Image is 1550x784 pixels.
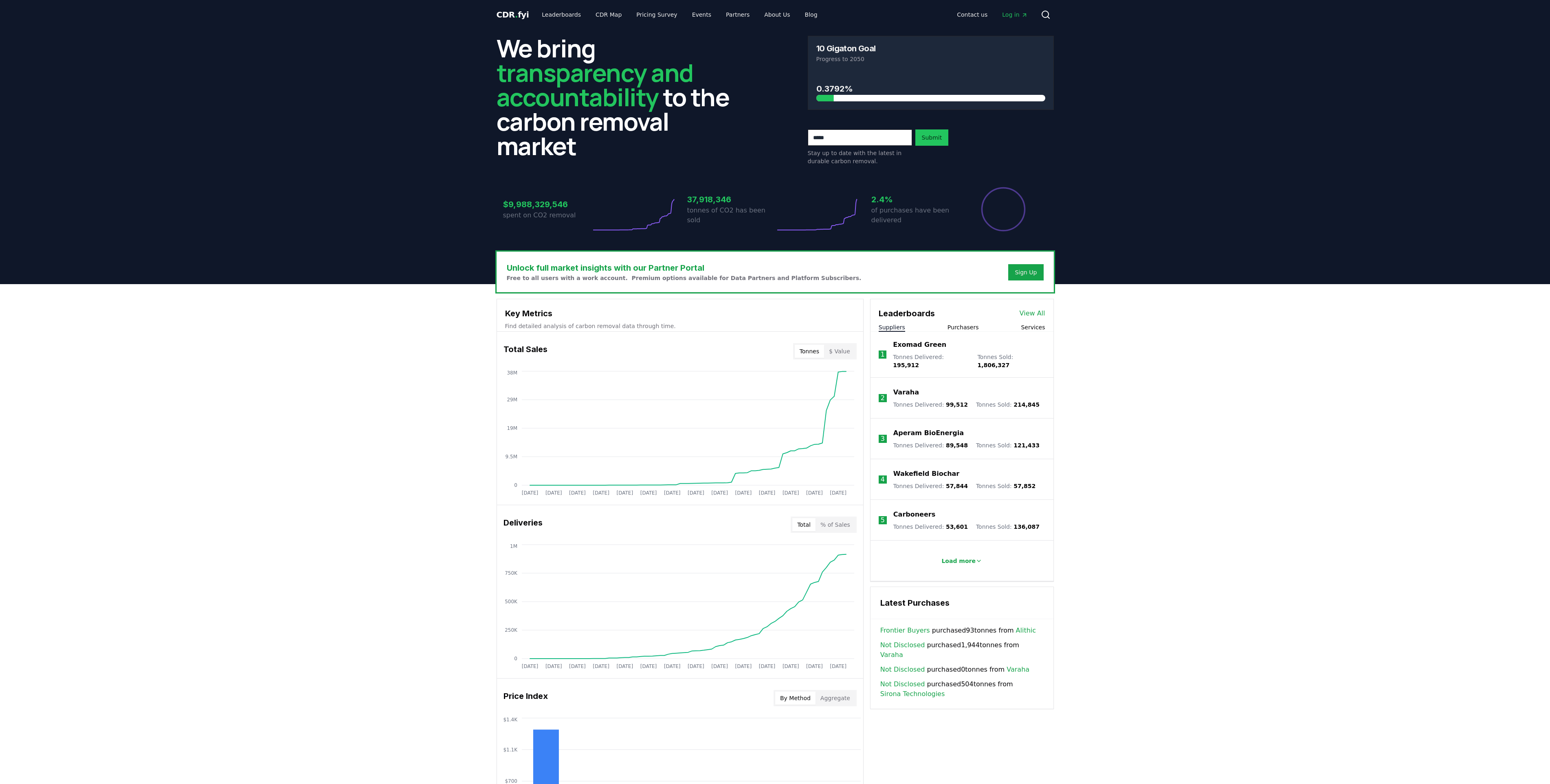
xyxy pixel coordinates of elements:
[505,570,518,576] tspan: 750K
[881,475,885,484] p: 4
[893,428,964,438] p: Aperam BioEnergia
[879,307,935,320] h3: Leaderboards
[593,664,609,669] tspan: [DATE]
[798,7,824,22] a: Blog
[1014,523,1040,530] span: 136,087
[505,322,855,330] p: Find detailed analysis of carbon removal data through time.
[880,640,925,650] a: Not Disclosed
[1002,11,1027,19] span: Log in
[640,664,657,669] tspan: [DATE]
[880,679,925,689] a: Not Disclosed
[719,7,756,22] a: Partners
[893,441,968,449] p: Tonnes Delivered :
[893,362,919,368] span: 195,912
[950,7,1034,22] nav: Main
[589,7,628,22] a: CDR Map
[996,7,1034,22] a: Log in
[893,388,919,397] a: Varaha
[507,370,517,376] tspan: 38M
[759,490,775,496] tspan: [DATE]
[880,640,1044,660] span: purchased 1,944 tonnes from
[880,626,930,635] a: Frontier Buyers
[981,186,1026,232] div: Percentage of sales delivered
[976,482,1036,490] p: Tonnes Sold :
[507,262,862,274] h3: Unlock full market insights with our Partner Portal
[1008,264,1043,280] button: Sign Up
[505,627,518,633] tspan: 250K
[977,353,1045,369] p: Tonnes Sold :
[824,345,855,358] button: $ Value
[976,401,1040,409] p: Tonnes Sold :
[946,442,968,449] span: 89,548
[535,7,824,22] nav: Main
[521,664,538,669] tspan: [DATE]
[948,323,979,331] button: Purchasers
[505,599,518,604] tspan: 500K
[569,490,586,496] tspan: [DATE]
[521,490,538,496] tspan: [DATE]
[830,664,846,669] tspan: [DATE]
[503,210,591,220] p: spent on CO2 removal
[686,7,718,22] a: Events
[893,510,935,519] a: Carboneers
[688,490,704,496] tspan: [DATE]
[946,401,968,408] span: 99,512
[1014,483,1036,489] span: 57,852
[497,9,529,20] a: CDR.fyi
[976,523,1040,531] p: Tonnes Sold :
[735,490,752,496] tspan: [DATE]
[881,515,885,525] p: 5
[782,664,799,669] tspan: [DATE]
[688,664,704,669] tspan: [DATE]
[830,490,846,496] tspan: [DATE]
[505,454,517,460] tspan: 9.5M
[871,206,959,225] p: of purchases have been delivered
[497,56,693,114] span: transparency and accountability
[915,129,949,146] button: Submit
[806,490,823,496] tspan: [DATE]
[1007,665,1029,675] a: Varaha
[946,483,968,489] span: 57,844
[497,10,529,20] span: CDR fyi
[1015,268,1037,276] a: Sign Up
[545,490,562,496] tspan: [DATE]
[881,434,885,444] p: 3
[893,523,968,531] p: Tonnes Delivered :
[503,517,543,533] h3: Deliveries
[711,664,728,669] tspan: [DATE]
[880,597,1044,609] h3: Latest Purchases
[510,543,517,549] tspan: 1M
[1021,323,1045,331] button: Services
[880,665,925,675] a: Not Disclosed
[505,778,517,784] tspan: $700
[664,490,680,496] tspan: [DATE]
[893,340,946,350] a: Exomad Green
[687,193,775,206] h3: 37,918,346
[893,469,959,479] a: Wakefield Biochar
[515,10,518,20] span: .
[503,747,518,753] tspan: $1.1K
[507,397,517,403] tspan: 29M
[880,626,1036,635] span: purchased 93 tonnes from
[535,7,587,22] a: Leaderboards
[616,664,633,669] tspan: [DATE]
[808,149,912,165] p: Stay up to date with the latest in durable carbon removal.
[1020,309,1045,318] a: View All
[711,490,728,496] tspan: [DATE]
[881,393,885,403] p: 2
[507,425,517,431] tspan: 19M
[640,490,657,496] tspan: [DATE]
[880,650,903,660] a: Varaha
[816,83,1045,95] h3: 0.3792%
[505,307,855,320] h3: Key Metrics
[1016,626,1036,635] a: Alithic
[950,7,994,22] a: Contact us
[569,664,586,669] tspan: [DATE]
[795,345,824,358] button: Tonnes
[871,193,959,206] h3: 2.4%
[497,36,743,158] h2: We bring to the carbon removal market
[782,490,799,496] tspan: [DATE]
